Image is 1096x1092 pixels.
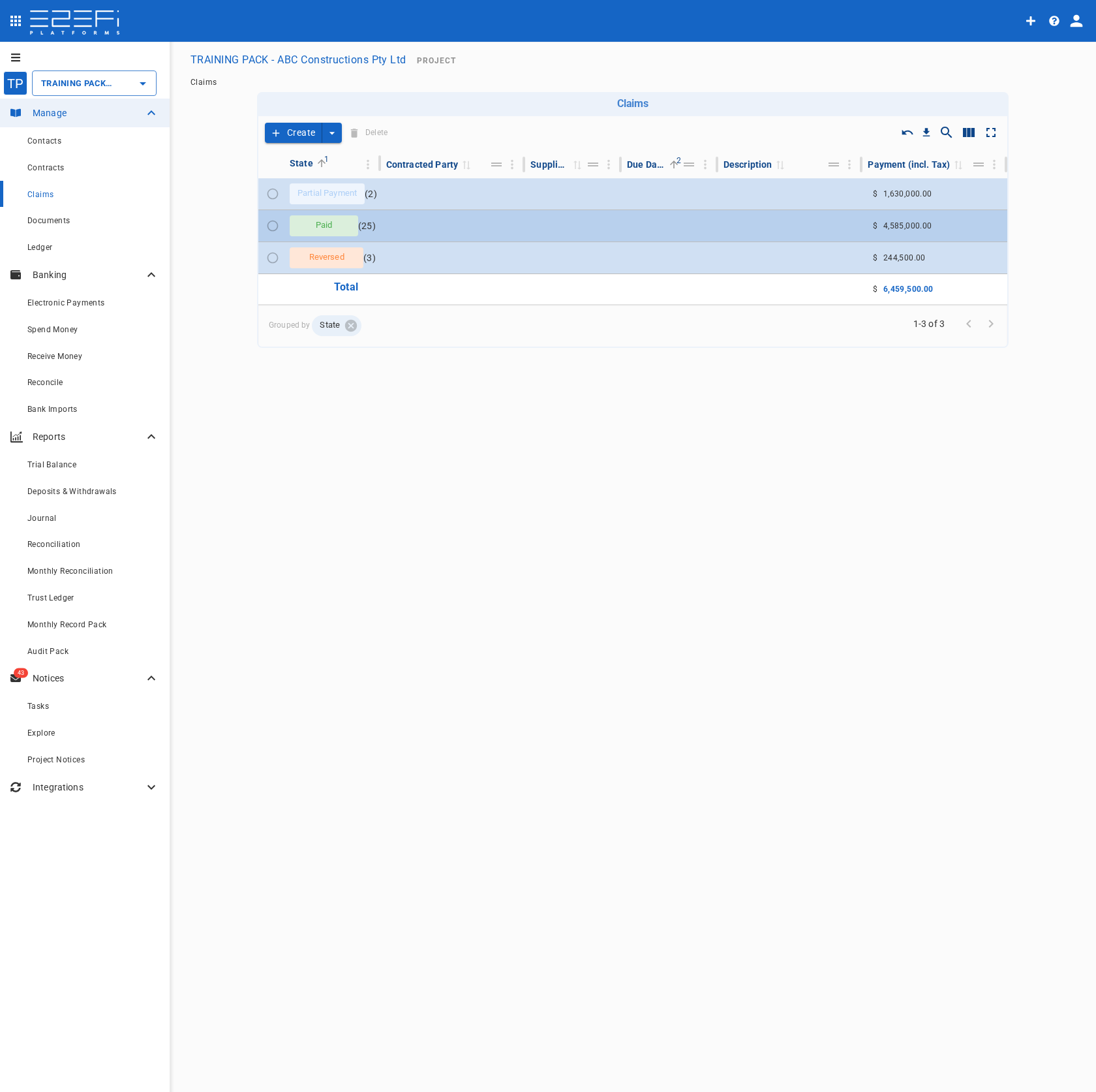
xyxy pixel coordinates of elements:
[346,123,391,143] span: Delete
[883,285,934,294] span: 6,459,500.00
[190,78,217,87] a: Claims
[27,405,78,414] span: Bank Imports
[665,159,681,170] span: Sorted by Due Date ascending
[908,317,950,330] span: 1-3 of 3
[320,153,333,166] span: 1
[33,672,144,685] p: Notices
[873,189,877,198] span: $
[825,155,843,174] button: Move
[984,154,1005,175] button: Column Actions
[27,593,74,602] span: Trust Ledger
[33,268,144,281] p: Banking
[27,243,52,252] span: Ledger
[673,154,686,167] span: 2
[873,221,877,230] span: $
[27,378,63,387] span: Reconcile
[386,157,458,172] div: Contracted Party
[3,71,27,95] div: TP
[898,123,917,142] button: Reset Sorting
[284,242,381,273] td: ( 3 )
[27,190,53,199] span: Claims
[27,325,78,334] span: Spend Money
[772,159,787,170] span: Sort by Description ascending
[917,123,936,142] button: Download CSV
[936,121,958,144] button: Show/Hide search
[27,163,65,172] span: Contracts
[33,430,144,443] p: Reports
[27,352,82,361] span: Receive Money
[839,154,860,175] button: Column Actions
[950,159,966,170] span: Sort by Payment (incl. Tax) descending
[27,540,81,549] span: Reconciliation
[312,315,361,336] div: State
[27,298,105,307] span: Electronic Payments
[27,216,70,225] span: Documents
[980,317,1002,329] span: Go to next page
[27,647,68,656] span: Audit Pack
[27,136,61,146] span: Contacts
[190,78,1075,87] nav: breadcrumb
[185,47,412,72] button: TRAINING PACK - ABC Constructions Pty Ltd
[134,74,152,93] button: Open
[569,159,585,170] span: Sort by Supplier Inv. No. ascending
[598,154,619,175] button: Column Actions
[313,157,329,169] span: Sorted by State ascending
[27,514,57,523] span: Journal
[27,460,76,469] span: Trial Balance
[265,123,322,143] button: Create
[290,187,365,200] span: Partial Payment
[33,781,144,794] p: Integrations
[417,56,456,65] span: Project
[308,219,341,232] span: Paid
[958,317,980,329] span: Go to previous page
[584,155,602,174] button: Move
[27,567,114,576] span: Monthly Reconciliation
[980,121,1002,144] button: Toggle full screen
[723,157,772,172] div: Description
[290,155,313,171] div: State
[680,155,698,174] button: Move
[27,755,85,764] span: Project Notices
[27,702,49,711] span: Tasks
[958,121,980,144] button: Show/Hide columns
[27,728,55,738] span: Explore
[265,123,342,143] div: create claim type
[530,157,569,172] div: Supplier Inv. No.
[883,253,926,262] span: 244,500.00
[487,155,506,174] button: Move
[334,279,359,299] p: Total
[301,251,352,264] span: Reversed
[868,157,950,172] div: Payment (incl. Tax)
[262,97,1003,110] h6: Claims
[27,620,107,629] span: Monthly Record Pack
[269,315,986,336] span: Grouped by
[627,157,665,172] div: Due Date
[873,253,877,262] span: $
[502,154,523,175] button: Column Actions
[27,487,117,496] span: Deposits & Withdrawals
[284,178,381,210] td: ( 2 )
[14,668,28,678] span: 43
[969,155,988,174] button: Move
[458,159,474,170] span: Sort by Contracted Party ascending
[358,154,378,175] button: Column Actions
[883,189,932,198] span: 1,630,000.00
[322,123,342,143] button: create claim type options
[38,76,114,90] input: TRAINING PACK - ABC Constructions Pty Ltd
[695,154,716,175] button: Column Actions
[284,210,381,242] td: ( 25 )
[883,221,932,230] span: 4,585,000.00
[33,106,144,119] p: Manage
[312,319,348,332] span: State
[873,285,877,294] span: $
